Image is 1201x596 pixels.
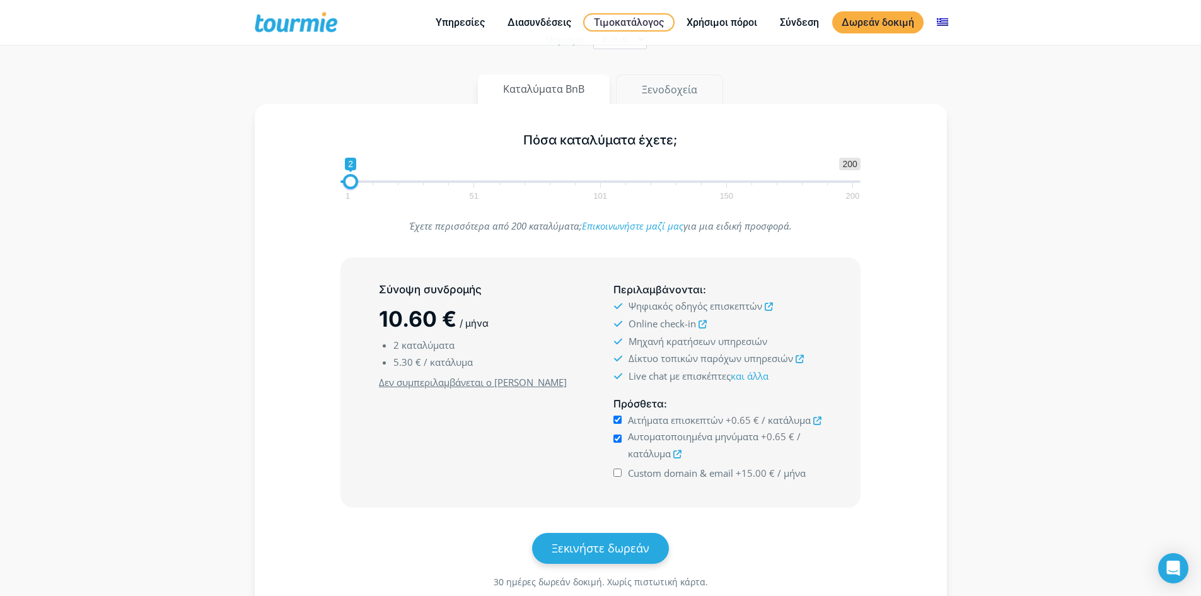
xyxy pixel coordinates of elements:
[379,306,456,332] span: 10.60 €
[532,533,669,564] a: Ξεκινήστε δωρεάν
[832,11,924,33] a: Δωρεάν δοκιμή
[629,352,793,365] span: Δίκτυο τοπικών παρόχων υπηρεσιών
[468,193,480,199] span: 51
[478,74,610,104] button: Καταλύματα BnB
[629,317,696,330] span: Online check-in
[340,218,861,235] p: Έχετε περισσότερα από 200 καταλύματα; για μια ειδική προσφορά.
[583,13,675,32] a: Τιμοκατάλογος
[424,356,473,368] span: / κατάλυμα
[613,397,664,410] span: Πρόσθετα
[591,193,609,199] span: 101
[628,430,758,443] span: Αυτοματοποιημένα μηνύματα
[844,193,862,199] span: 200
[426,15,494,30] a: Υπηρεσίες
[552,540,649,556] span: Ξεκινήστε δωρεάν
[731,370,769,382] a: και άλλα
[629,300,762,312] span: Ψηφιακός οδηγός επισκεπτών
[393,356,421,368] span: 5.30 €
[770,15,828,30] a: Σύνδεση
[613,396,821,412] h5: :
[582,219,683,232] a: Επικοινωνήστε μαζί μας
[717,193,735,199] span: 150
[726,414,759,426] span: +0.65 €
[616,74,723,105] button: Ξενοδοχεία
[393,339,399,351] span: 2
[613,283,703,296] span: Περιλαμβάνονται
[344,193,352,199] span: 1
[761,430,794,443] span: +0.65 €
[379,282,587,298] h5: Σύνοψη συνδρομής
[628,467,733,479] span: Custom domain & email
[613,282,821,298] h5: :
[762,414,811,426] span: / κατάλυμα
[402,339,455,351] span: καταλύματα
[340,132,861,148] h5: Πόσα καταλύματα έχετε;
[677,15,767,30] a: Χρήσιμοι πόροι
[839,158,860,170] span: 200
[1158,553,1188,583] div: Open Intercom Messenger
[629,370,769,382] span: Live chat με επισκέπτες
[379,376,567,389] u: Δεν συμπεριλαμβάνεται ο [PERSON_NAME]
[460,317,489,329] span: / μήνα
[777,467,806,479] span: / μήνα
[628,414,723,426] span: Αιτήματα επισκεπτών
[494,576,708,588] span: 30 ημέρες δωρεάν δοκιμή. Χωρίς πιστωτική κάρτα.
[498,15,581,30] a: Διασυνδέσεις
[345,158,356,170] span: 2
[629,335,767,348] span: Μηχανή κρατήσεων υπηρεσιών
[736,467,775,479] span: +15.00 €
